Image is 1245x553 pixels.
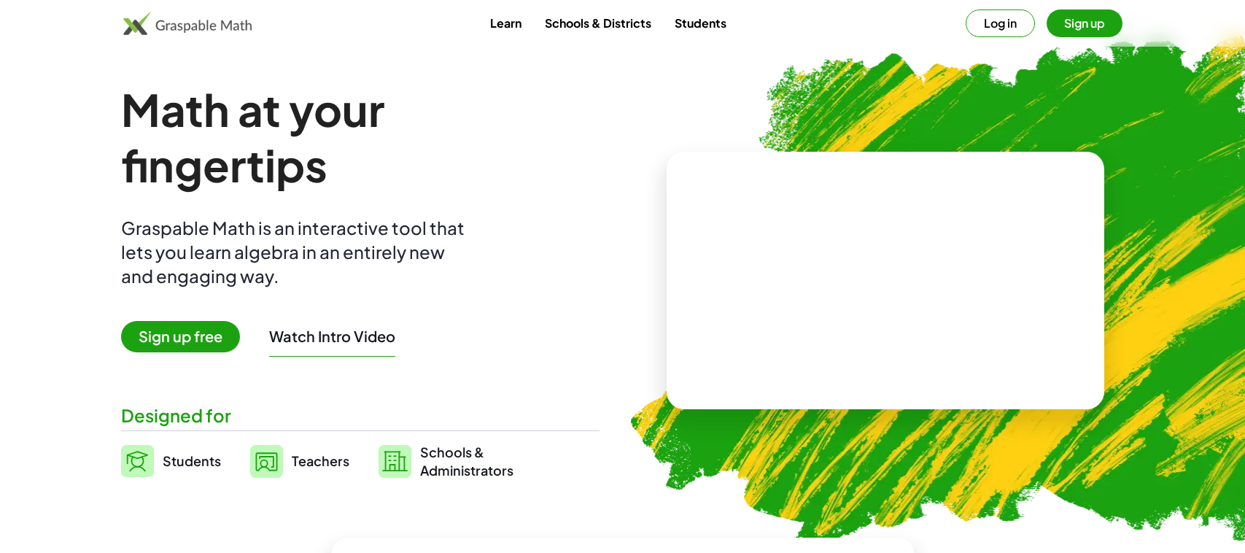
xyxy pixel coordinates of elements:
a: Teachers [250,443,349,479]
span: Sign up free [121,321,240,352]
h1: Math at your fingertips [121,82,585,193]
button: Sign up [1047,9,1122,37]
img: svg%3e [379,445,411,478]
img: svg%3e [250,445,283,478]
a: Students [663,9,738,36]
img: svg%3e [121,445,154,477]
button: Watch Intro Video [269,327,395,346]
button: Log in [966,9,1035,37]
span: Schools & Administrators [420,443,513,479]
span: Students [163,452,221,469]
a: Schools &Administrators [379,443,513,479]
video: What is this? This is dynamic math notation. Dynamic math notation plays a central role in how Gr... [776,226,995,336]
span: Teachers [292,452,349,469]
div: Graspable Math is an interactive tool that lets you learn algebra in an entirely new and engaging... [121,216,471,288]
div: Designed for [121,403,600,428]
a: Students [121,443,221,479]
a: Schools & Districts [533,9,663,36]
a: Learn [478,9,533,36]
